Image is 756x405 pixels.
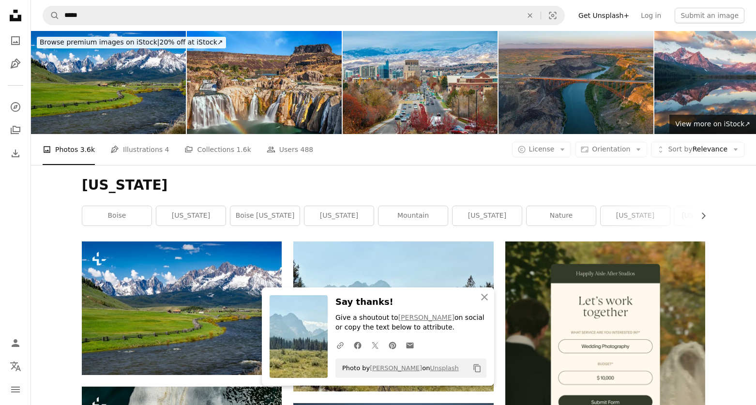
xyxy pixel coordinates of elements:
img: Perrine Bridge in Twin Falls, Idaho [499,31,653,134]
span: 1.6k [236,144,251,155]
a: [US_STATE] [156,206,226,225]
button: Clear [519,6,541,25]
img: Stanley Idaho [31,31,186,134]
a: Collections [6,120,25,140]
button: Visual search [541,6,564,25]
span: Photo by on [337,360,459,376]
span: Orientation [592,145,630,153]
button: Copy to clipboard [469,360,485,376]
a: View more on iStock↗ [669,115,756,134]
a: Log in / Sign up [6,333,25,353]
button: Submit an image [675,8,744,23]
a: Get Unsplash+ [573,8,635,23]
a: [PERSON_NAME] [398,314,454,321]
img: Shoshone Falls Park, Idaho, USA on Snake River [187,31,342,134]
a: Photos [6,31,25,50]
button: License [512,142,572,157]
span: 488 [301,144,314,155]
a: Illustrations [6,54,25,74]
a: The little town of Stanley Idaho and the Sawtooth Mountains as seen from the Salmon River. [82,303,282,312]
button: Menu [6,380,25,399]
span: Relevance [668,145,727,154]
img: green trees on green grass field during daytime [293,241,493,391]
a: boise [US_STATE] [230,206,300,225]
p: Give a shoutout to on social or copy the text below to attribute. [335,313,486,332]
a: Share on Facebook [349,335,366,355]
a: Browse premium images on iStock|20% off at iStock↗ [31,31,232,54]
img: The little town of Stanley Idaho and the Sawtooth Mountains as seen from the Salmon River. [82,241,282,375]
a: Users 488 [267,134,313,165]
img: Boise , Idaho downtown with first snow [343,31,498,134]
span: 20% off at iStock ↗ [40,38,223,46]
a: [PERSON_NAME] [370,364,422,372]
button: Language [6,357,25,376]
button: Orientation [575,142,647,157]
a: [US_STATE] falls [675,206,744,225]
a: Explore [6,97,25,117]
span: Browse premium images on iStock | [40,38,159,46]
button: Search Unsplash [43,6,60,25]
span: Sort by [668,145,692,153]
h3: Say thanks! [335,295,486,309]
a: nature [527,206,596,225]
a: Illustrations 4 [110,134,169,165]
button: Sort byRelevance [651,142,744,157]
a: mountain [378,206,448,225]
a: [US_STATE] [304,206,374,225]
a: Share on Twitter [366,335,384,355]
span: View more on iStock ↗ [675,120,750,128]
a: Download History [6,144,25,163]
form: Find visuals sitewide [43,6,565,25]
h1: [US_STATE] [82,177,705,194]
span: 4 [165,144,169,155]
button: scroll list to the right [695,206,705,225]
a: [US_STATE] [601,206,670,225]
a: Share on Pinterest [384,335,401,355]
a: Log in [635,8,667,23]
a: [US_STATE] [453,206,522,225]
a: Share over email [401,335,419,355]
span: License [529,145,555,153]
a: Collections 1.6k [184,134,251,165]
a: boise [82,206,151,225]
a: Unsplash [430,364,458,372]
